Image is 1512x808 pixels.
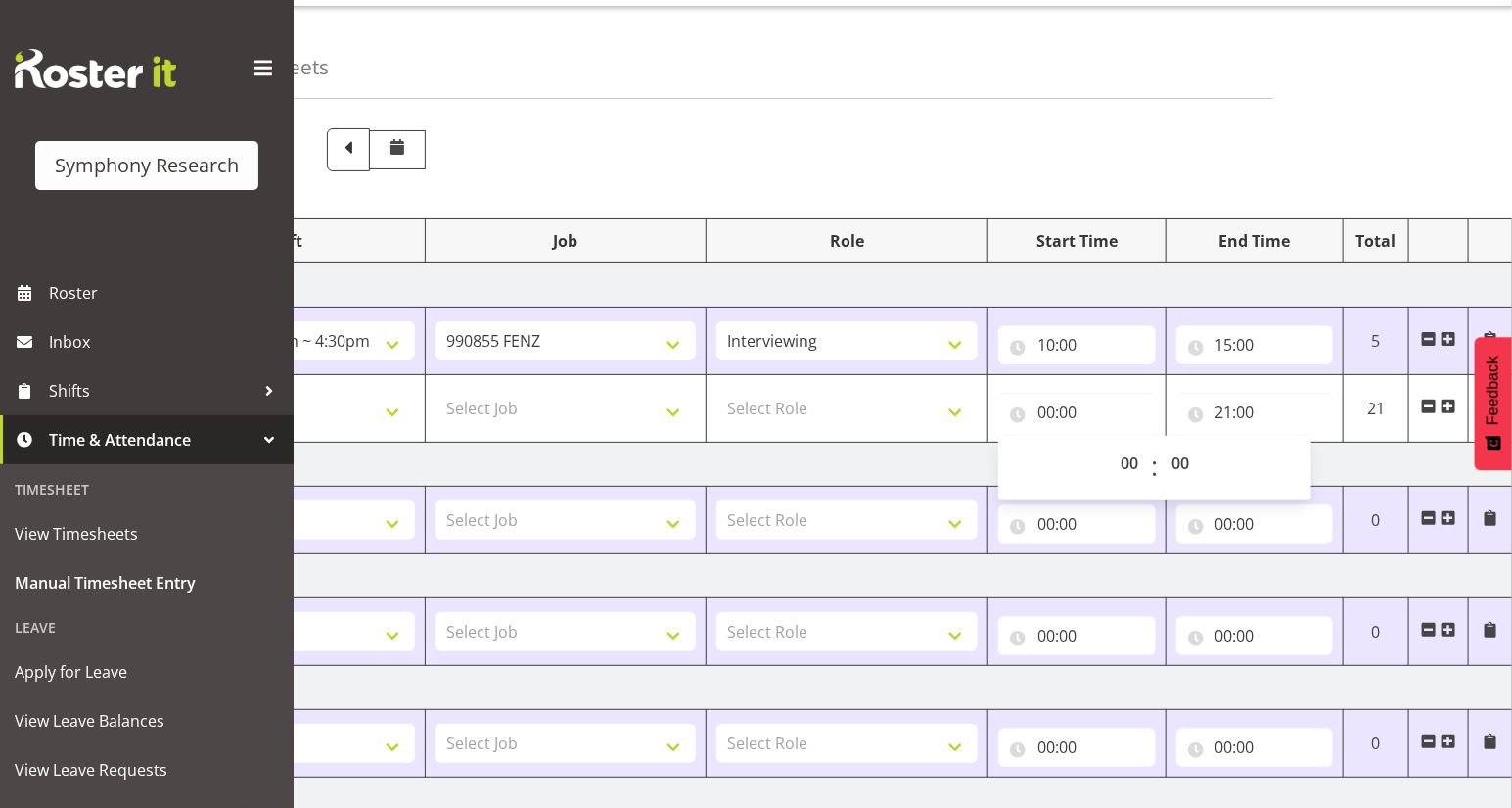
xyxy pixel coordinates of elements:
div: Role [716,229,978,253]
td: 0 [1344,598,1409,666]
div: End Time [1176,229,1334,253]
div: Symphony Research [55,151,239,180]
img: Rosterit website logo [15,49,176,88]
input: Click to select... [998,616,1156,655]
td: 0 [1344,487,1409,554]
div: Total [1353,229,1398,253]
td: 0 [1344,710,1409,778]
td: 5 [1344,308,1409,375]
a: View Timesheets [5,509,289,558]
input: Click to select... [1176,504,1334,544]
input: Click to select... [1176,393,1334,432]
input: Click to select... [1176,325,1334,364]
span: View Leave Balances [15,706,279,736]
a: Manual Timesheet Entry [5,558,289,607]
input: Click to select... [998,504,1156,544]
span: Feedback [1485,356,1502,425]
input: Click to select... [1176,616,1334,655]
span: View Timesheets [15,519,279,548]
input: Click to select... [998,325,1156,364]
span: : [1152,444,1159,493]
a: View Leave Requests [5,745,289,794]
input: Click to select... [1176,728,1334,767]
span: Manual Timesheet Entry [15,568,279,597]
div: Timesheet [5,469,289,509]
span: Apply for Leave [15,657,279,687]
input: Click to select... [998,393,1156,432]
span: Time & Attendance [49,425,254,454]
input: Click to select... [998,728,1156,767]
a: Apply for Leave [5,647,289,696]
span: Shifts [49,376,254,405]
td: 21 [1344,375,1409,443]
div: Start Time [998,229,1156,253]
span: View Leave Requests [15,755,279,784]
span: Roster [49,278,284,308]
button: Feedback - Show survey [1475,337,1512,470]
a: View Leave Balances [5,696,289,745]
span: Inbox [49,327,284,356]
div: Job [435,229,697,253]
div: Leave [5,607,289,647]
